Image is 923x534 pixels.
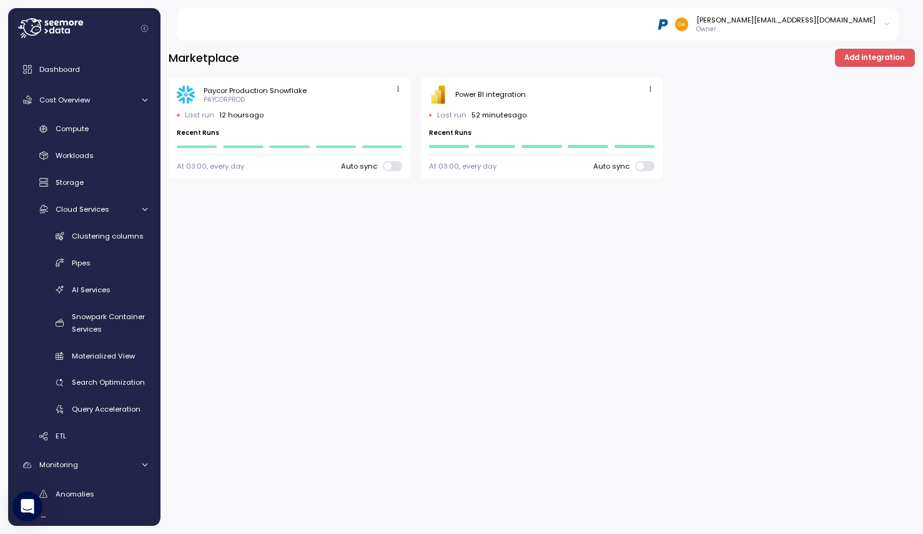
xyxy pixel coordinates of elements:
span: ETL [56,431,66,441]
div: Power BI integration [455,89,526,99]
a: Monitoring [13,453,155,478]
span: Workloads [56,151,94,161]
p: Last run [437,110,466,120]
span: Query Acceleration [72,404,141,414]
a: Pipes [13,252,155,273]
span: Auto sync [341,161,383,171]
p: Last run [185,110,214,120]
button: Collapse navigation [137,24,152,33]
a: Workloads [13,146,155,166]
span: Snowpark Container Services [72,312,145,334]
span: Clustering columns [72,231,144,241]
span: Auto sync [593,161,636,171]
span: Cloud Services [56,204,109,214]
p: Recent Runs [177,129,403,137]
p: 52 minutes ago [471,110,526,120]
div: Open Intercom Messenger [12,492,42,522]
span: Budget groups [56,515,109,525]
div: [PERSON_NAME][EMAIL_ADDRESS][DOMAIN_NAME] [696,15,876,25]
a: Cloud Services [13,199,155,219]
span: Dashboard [39,64,80,74]
h3: Marketplace [169,50,239,66]
a: Anomalies [13,483,155,504]
a: AI Services [13,279,155,300]
span: Pipes [72,258,91,268]
p: Owner [696,25,876,34]
span: Cost Overview [39,95,90,105]
p: 12 hours ago [219,110,264,120]
span: Compute [56,124,89,134]
a: ETL [13,426,155,447]
span: Monitoring [39,460,78,470]
span: Anomalies [56,489,94,499]
p: Recent Runs [429,129,655,137]
a: Search Optimization [13,372,155,393]
img: 48afdbe2e260b3f1599ee2f418cb8277 [675,17,688,31]
img: 68b03c81eca7ebbb46a2a292.PNG [656,17,669,31]
span: Search Optimization [72,377,145,387]
span: Storage [56,177,84,187]
div: Paycor Production Snowflake [204,86,307,96]
div: At 03:00, every day [177,161,244,171]
a: Query Acceleration [13,399,155,420]
div: PAYCORPROD [204,96,245,104]
button: Add integration [835,49,915,67]
span: AI Services [72,285,111,295]
span: Materialized View [72,351,135,361]
a: Compute [13,119,155,139]
a: Dashboard [13,57,155,82]
span: Add integration [844,49,905,66]
a: Storage [13,172,155,193]
div: At 03:00, every day [429,161,496,171]
a: Cost Overview [13,87,155,112]
a: Snowpark Container Services [13,306,155,339]
a: Materialized View [13,345,155,366]
a: Clustering columns [13,225,155,246]
a: Budget groups [13,510,155,531]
